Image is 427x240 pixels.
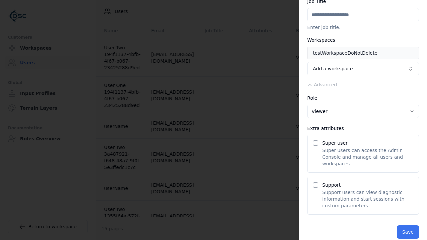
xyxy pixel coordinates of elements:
[313,65,359,72] span: Add a workspace …
[322,147,413,167] p: Super users can access the Admin Console and manage all users and workspaces.
[307,24,419,31] p: Enter job title.
[307,95,317,101] label: Role
[314,82,337,87] span: Advanced
[307,126,419,131] div: Extra attributes
[307,37,335,43] label: Workspaces
[313,50,377,56] div: testWorkspaceDoNotDelete
[322,182,341,188] label: Support
[397,225,419,239] button: Save
[307,81,337,88] button: Advanced
[322,189,413,209] p: Support users can view diagnostic information and start sessions with custom parameters.
[322,140,348,146] label: Super user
